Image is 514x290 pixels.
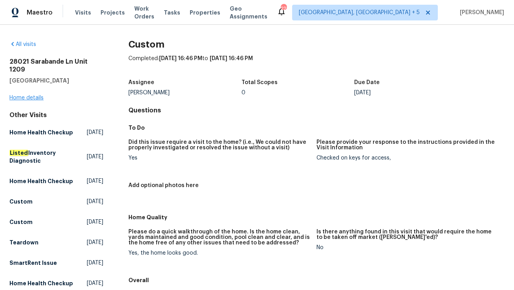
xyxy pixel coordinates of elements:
[128,276,505,284] h5: Overall
[9,95,44,101] a: Home details
[128,213,505,221] h5: Home Quality
[354,90,467,95] div: [DATE]
[128,183,199,188] h5: Add optional photos here
[190,9,220,17] span: Properties
[281,5,286,13] div: 223
[101,9,125,17] span: Projects
[128,40,505,48] h2: Custom
[128,155,310,161] div: Yes
[354,80,380,85] h5: Due Date
[87,259,103,267] span: [DATE]
[9,198,33,206] h5: Custom
[9,174,103,188] a: Home Health Checkup[DATE]
[87,153,103,161] span: [DATE]
[316,155,498,161] div: Checked on keys for access,
[9,256,103,270] a: SmartRent Issue[DATE]
[9,77,103,84] h5: [GEOGRAPHIC_DATA]
[241,80,278,85] h5: Total Scopes
[87,279,103,287] span: [DATE]
[9,279,73,287] h5: Home Health Checkup
[128,80,154,85] h5: Assignee
[9,235,103,250] a: Teardown[DATE]
[27,9,53,17] span: Maestro
[87,198,103,206] span: [DATE]
[9,149,87,165] h5: Inventory Diagnostic
[457,9,504,17] span: [PERSON_NAME]
[9,42,36,47] a: All visits
[128,124,505,132] h5: To Do
[128,55,505,75] div: Completed: to
[210,56,253,61] span: [DATE] 16:46 PM
[9,111,103,119] div: Other Visits
[9,177,73,185] h5: Home Health Checkup
[9,150,28,156] em: Listed
[128,90,241,95] div: [PERSON_NAME]
[9,195,103,209] a: Custom[DATE]
[128,229,310,246] h5: Please do a quick walkthrough of the home. Is the home clean, yards maintained and good condition...
[241,90,354,95] div: 0
[87,128,103,136] span: [DATE]
[316,229,498,240] h5: Is there anything found in this visit that would require the home to be taken off market ([PERSON...
[9,125,103,139] a: Home Health Checkup[DATE]
[9,259,57,267] h5: SmartRent Issue
[164,10,180,15] span: Tasks
[128,250,310,256] div: Yes, the home looks good.
[9,218,33,226] h5: Custom
[159,56,202,61] span: [DATE] 16:46 PM
[75,9,91,17] span: Visits
[87,239,103,246] span: [DATE]
[299,9,420,17] span: [GEOGRAPHIC_DATA], [GEOGRAPHIC_DATA] + 5
[128,106,505,114] h4: Questions
[316,139,498,151] h5: Please provide your response to the instructions provided in the Visit Information
[9,215,103,229] a: Custom[DATE]
[9,58,103,73] h2: 28021 Sarabande Ln Unit 1209
[87,218,103,226] span: [DATE]
[9,128,73,136] h5: Home Health Checkup
[87,177,103,185] span: [DATE]
[230,5,267,20] span: Geo Assignments
[9,239,38,246] h5: Teardown
[9,146,103,168] a: ListedInventory Diagnostic[DATE]
[316,245,498,250] div: No
[134,5,154,20] span: Work Orders
[128,139,310,151] h5: Did this issue require a visit to the home? (i.e., We could not have properly investigated or res...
